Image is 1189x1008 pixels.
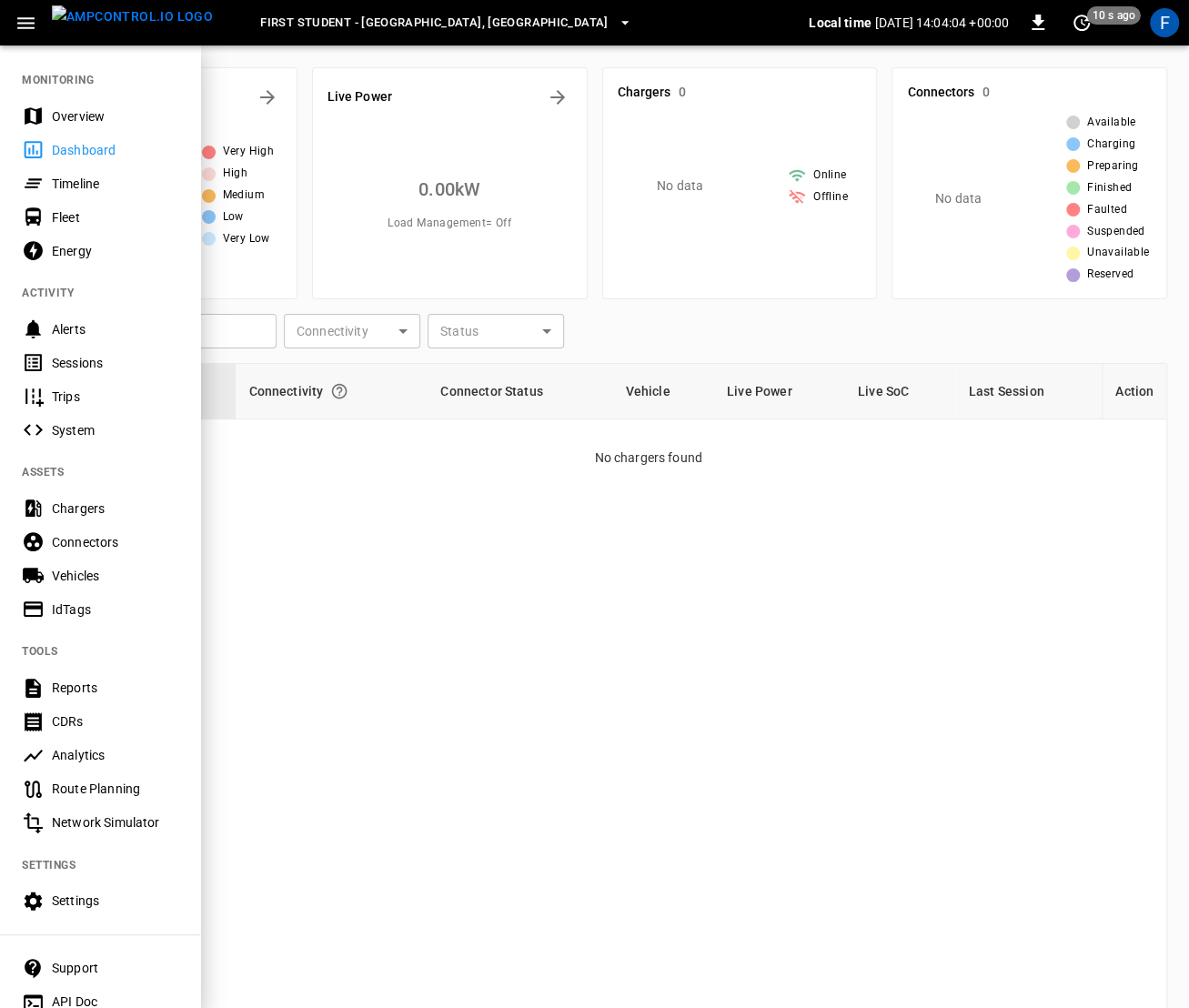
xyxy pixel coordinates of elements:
[52,892,178,910] div: Settings
[52,421,178,439] div: System
[52,499,178,518] div: Chargers
[52,746,178,764] div: Analytics
[260,13,608,34] span: First Student - [GEOGRAPHIC_DATA], [GEOGRAPHIC_DATA]
[52,354,178,372] div: Sessions
[52,712,178,731] div: CDRs
[52,600,178,619] div: IdTags
[52,320,178,338] div: Alerts
[52,959,178,977] div: Support
[52,533,178,551] div: Connectors
[1067,8,1096,37] button: set refresh interval
[52,567,178,585] div: Vehicles
[1150,8,1179,37] div: profile-icon
[52,141,178,159] div: Dashboard
[52,780,178,798] div: Route Planning
[52,208,178,227] div: Fleet
[52,813,178,832] div: Network Simulator
[52,388,178,406] div: Trips
[52,242,178,260] div: Energy
[52,5,213,28] img: ampcontrol.io logo
[52,175,178,193] div: Timeline
[809,14,872,32] p: Local time
[52,679,178,697] div: Reports
[1087,6,1141,25] span: 10 s ago
[52,107,178,126] div: Overview
[875,14,1009,32] p: [DATE] 14:04:04 +00:00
